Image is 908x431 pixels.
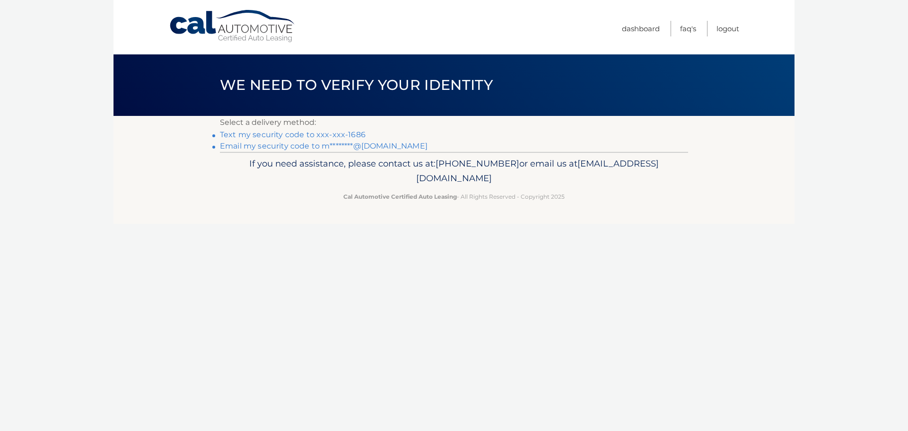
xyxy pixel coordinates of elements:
span: [PHONE_NUMBER] [436,158,519,169]
a: Dashboard [622,21,660,36]
p: - All Rights Reserved - Copyright 2025 [226,192,682,202]
a: Email my security code to m********@[DOMAIN_NAME] [220,141,428,150]
p: If you need assistance, please contact us at: or email us at [226,156,682,186]
a: FAQ's [680,21,696,36]
span: We need to verify your identity [220,76,493,94]
strong: Cal Automotive Certified Auto Leasing [343,193,457,200]
a: Cal Automotive [169,9,297,43]
a: Logout [716,21,739,36]
p: Select a delivery method: [220,116,688,129]
a: Text my security code to xxx-xxx-1686 [220,130,366,139]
